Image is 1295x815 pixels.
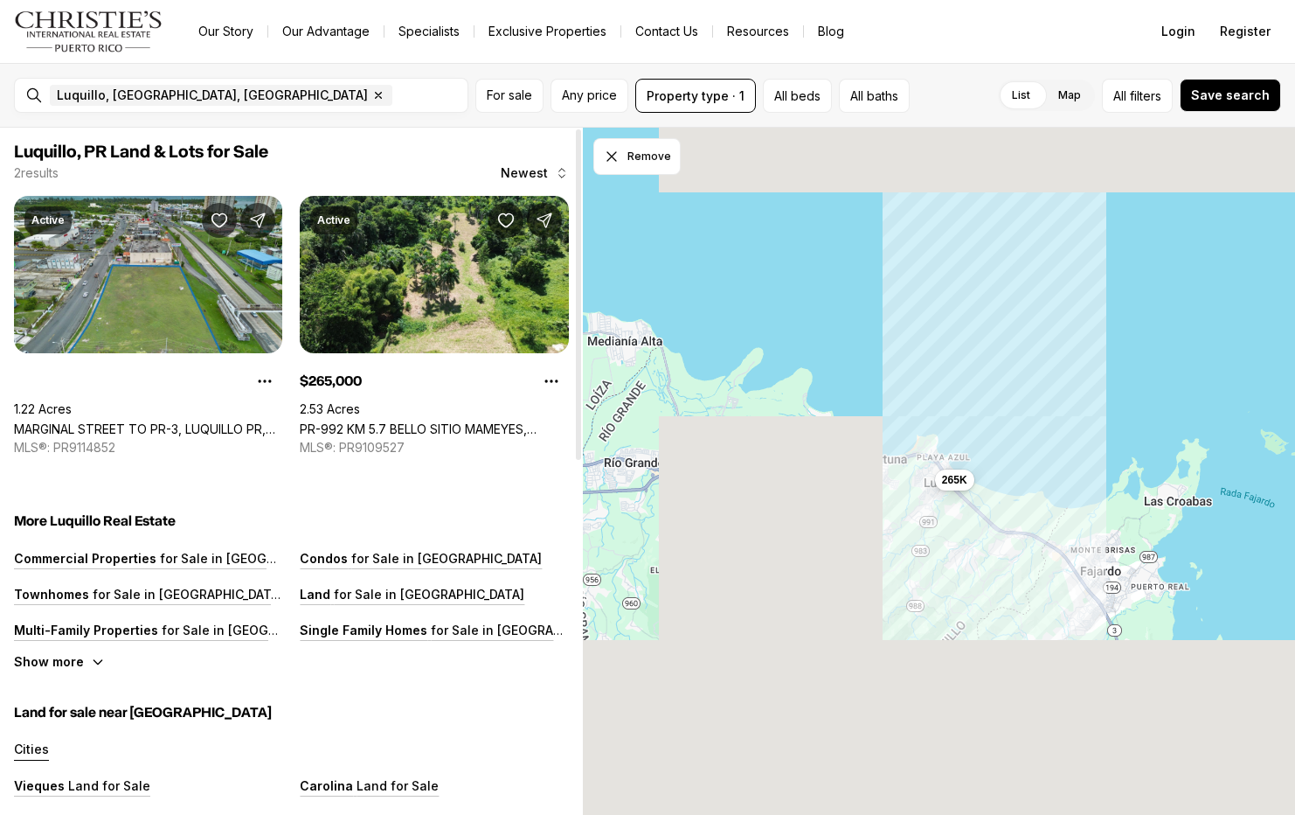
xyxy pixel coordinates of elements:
[1180,79,1281,112] button: Save search
[300,778,353,793] p: Carolina
[839,79,910,113] button: All baths
[1130,87,1161,105] span: filters
[300,587,524,602] a: Land for Sale in [GEOGRAPHIC_DATA]
[527,203,562,238] button: Share Property
[1220,24,1271,38] span: Register
[317,213,350,227] p: Active
[1209,14,1281,49] button: Register
[1113,87,1126,105] span: All
[14,587,283,602] a: Townhomes for Sale in [GEOGRAPHIC_DATA]
[474,19,620,44] a: Exclusive Properties
[475,79,544,113] button: For sale
[14,512,569,530] h5: More Luquillo Real Estate
[14,587,89,602] p: Townhomes
[14,778,65,793] p: Vieques
[300,778,439,793] a: Carolina Land for Sale
[427,623,621,637] p: for Sale in [GEOGRAPHIC_DATA]
[300,587,330,602] p: Land
[247,364,282,399] button: Property options
[942,473,967,487] span: 265K
[353,778,439,793] p: Land for Sale
[65,778,150,793] p: Land for Sale
[998,80,1044,111] label: List
[348,551,542,566] p: for Sale in [GEOGRAPHIC_DATA]
[268,19,384,44] a: Our Advantage
[14,778,150,793] a: Vieques Land for Sale
[621,19,712,44] button: Contact Us
[14,10,163,52] img: logo
[300,623,621,637] a: Single Family Homes for Sale in [GEOGRAPHIC_DATA]
[1044,80,1095,111] label: Map
[14,704,569,721] h5: Land for sale near [GEOGRAPHIC_DATA]
[202,203,237,238] button: Save Property: MARGINAL STREET TO PR-3
[593,138,681,175] button: Dismiss drawing
[14,421,282,436] a: MARGINAL STREET TO PR-3, LUQUILLO PR, 00773
[14,623,352,637] a: Multi-Family Properties for Sale in [GEOGRAPHIC_DATA]
[935,470,974,491] button: 265K
[300,551,542,566] a: Condos for Sale in [GEOGRAPHIC_DATA]
[300,421,568,436] a: PR-992 KM 5.7 BELLO SITIO MAMEYES, LOT 9, LUQUILLO PR, 00773
[763,79,832,113] button: All beds
[804,19,858,44] a: Blog
[300,551,348,566] p: Condos
[14,551,350,566] a: Commercial Properties for Sale in [GEOGRAPHIC_DATA]
[158,623,352,637] p: for Sale in [GEOGRAPHIC_DATA]
[156,551,350,566] p: for Sale in [GEOGRAPHIC_DATA]
[300,623,427,637] p: Single Family Homes
[488,203,523,238] button: Save Property: PR-992 KM 5.7 BELLO SITIO MAMEYES, LOT 9
[534,364,569,399] button: Property options
[490,156,579,191] button: Newest
[14,623,158,637] p: Multi-Family Properties
[1191,88,1270,102] span: Save search
[14,551,156,566] p: Commercial Properties
[1102,79,1173,113] button: Allfilters
[384,19,474,44] a: Specialists
[713,19,803,44] a: Resources
[501,166,548,180] span: Newest
[89,587,283,602] p: for Sale in [GEOGRAPHIC_DATA]
[31,213,65,227] p: Active
[635,79,756,113] button: Property type · 1
[14,742,49,761] button: Cities
[14,143,268,161] span: Luquillo, PR Land & Lots for Sale
[562,88,617,102] span: Any price
[184,19,267,44] a: Our Story
[14,654,105,669] button: Show more
[240,203,275,238] button: Share Property
[330,587,524,602] p: for Sale in [GEOGRAPHIC_DATA]
[14,166,59,180] p: 2 results
[1151,14,1206,49] button: Login
[487,88,532,102] span: For sale
[551,79,628,113] button: Any price
[1161,24,1195,38] span: Login
[57,88,368,102] span: Luquillo, [GEOGRAPHIC_DATA], [GEOGRAPHIC_DATA]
